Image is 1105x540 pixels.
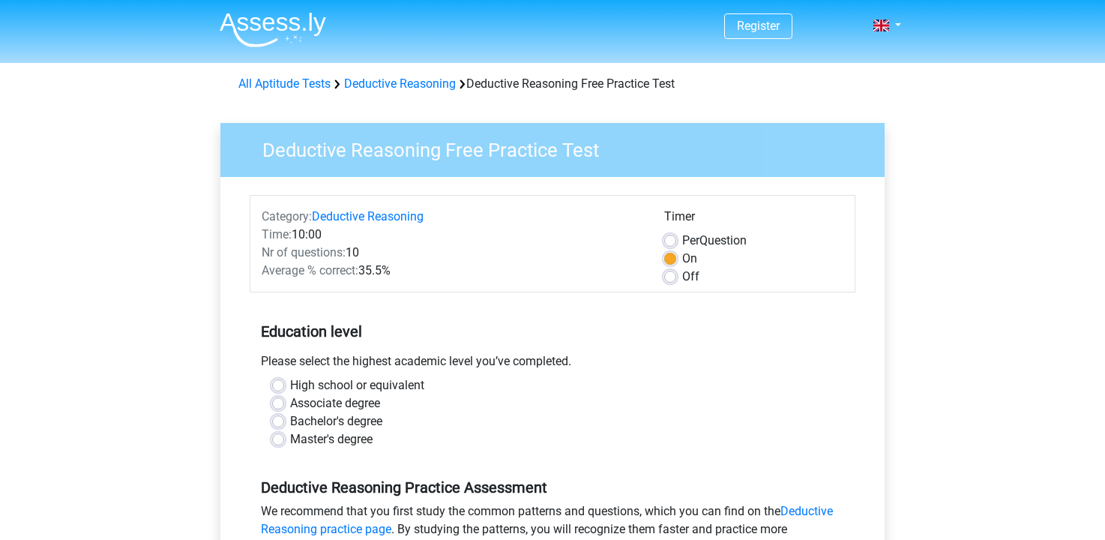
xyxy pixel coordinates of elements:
a: Deductive Reasoning [312,209,424,223]
label: Question [682,232,747,250]
div: 10 [250,244,653,262]
span: Nr of questions: [262,245,346,259]
div: 10:00 [250,226,653,244]
span: Category: [262,209,312,223]
h5: Deductive Reasoning Practice Assessment [261,478,844,496]
a: Deductive Reasoning [344,76,456,91]
h3: Deductive Reasoning Free Practice Test [244,133,873,162]
label: Associate degree [290,394,380,412]
label: Off [682,268,699,286]
h5: Education level [261,316,844,346]
span: Time: [262,227,292,241]
div: Deductive Reasoning Free Practice Test [232,75,873,93]
div: 35.5% [250,262,653,280]
a: Register [737,19,780,33]
label: Master's degree [290,430,373,448]
span: Per [682,233,699,247]
label: On [682,250,697,268]
label: Bachelor's degree [290,412,382,430]
a: All Aptitude Tests [238,76,331,91]
img: Assessly [220,12,326,47]
div: Timer [664,208,843,232]
label: High school or equivalent [290,376,424,394]
div: Please select the highest academic level you’ve completed. [250,352,855,376]
span: Average % correct: [262,263,358,277]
